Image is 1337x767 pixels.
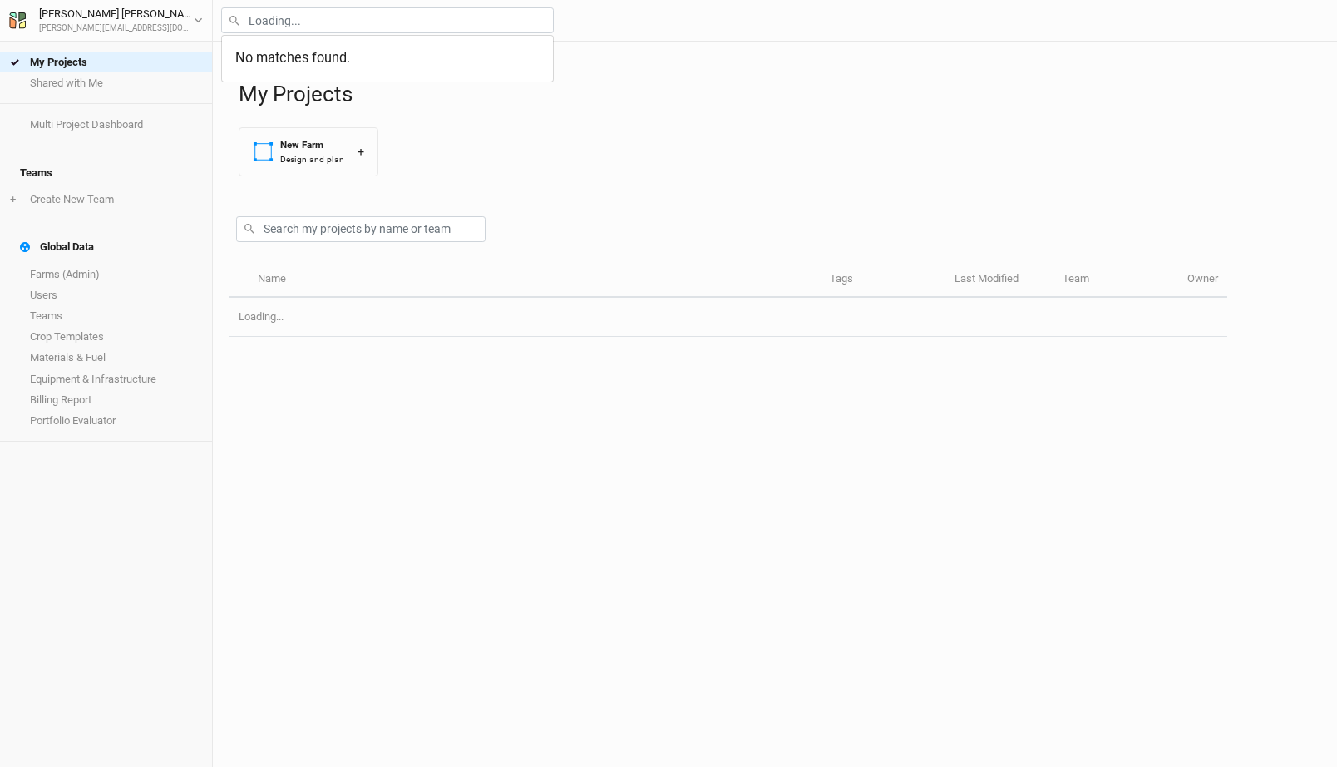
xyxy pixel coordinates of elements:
h4: Teams [10,156,202,190]
h1: My Projects [239,82,1320,107]
div: Global Data [20,240,94,254]
th: Tags [821,262,945,298]
th: Team [1053,262,1178,298]
div: New Farm [280,138,344,152]
div: + [358,143,364,161]
input: Loading... [221,7,554,33]
th: Last Modified [945,262,1053,298]
div: [PERSON_NAME][EMAIL_ADDRESS][DOMAIN_NAME] [39,22,194,35]
button: New FarmDesign and plan+ [239,127,378,176]
th: Name [248,262,820,298]
button: [PERSON_NAME] [PERSON_NAME][PERSON_NAME][EMAIL_ADDRESS][DOMAIN_NAME] [8,5,204,35]
div: menu-options [221,35,554,82]
input: Search my projects by name or team [236,216,486,242]
th: Owner [1178,262,1227,298]
td: Loading... [229,298,1227,337]
div: [PERSON_NAME] [PERSON_NAME] [39,6,194,22]
div: Design and plan [280,153,344,166]
span: + [10,193,16,206]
